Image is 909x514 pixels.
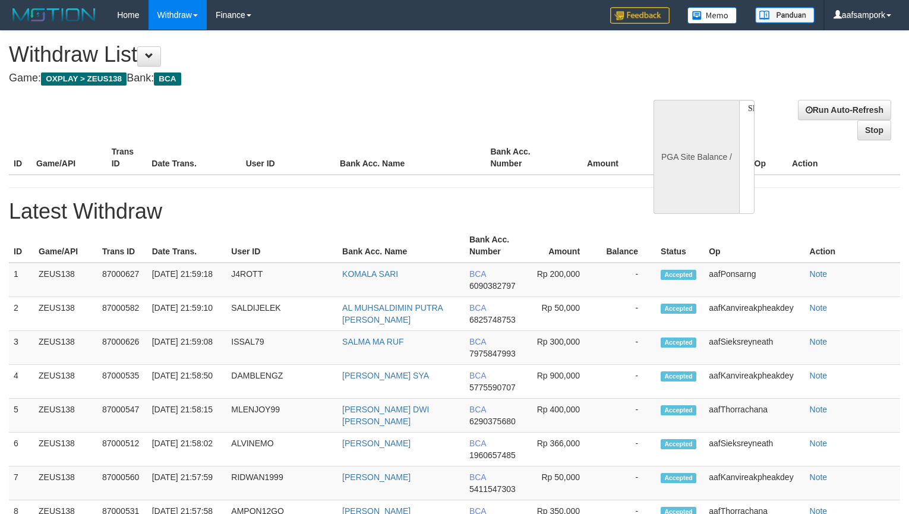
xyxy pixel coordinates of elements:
[9,365,34,399] td: 4
[529,466,598,500] td: Rp 50,000
[810,337,828,346] a: Note
[342,371,429,380] a: [PERSON_NAME] SYA
[469,383,516,392] span: 5775590707
[34,399,97,433] td: ZEUS138
[598,331,656,365] td: -
[97,229,147,263] th: Trans ID
[529,365,598,399] td: Rp 900,000
[226,297,337,331] td: SALDIJELEK
[9,399,34,433] td: 5
[810,439,828,448] a: Note
[335,141,485,175] th: Bank Acc. Name
[661,439,696,449] span: Accepted
[469,303,486,313] span: BCA
[755,7,815,23] img: panduan.png
[9,141,31,175] th: ID
[469,484,516,494] span: 5411547303
[529,263,598,297] td: Rp 200,000
[226,399,337,433] td: MLENJOY99
[704,331,804,365] td: aafSieksreyneath
[226,433,337,466] td: ALVINEMO
[610,7,670,24] img: Feedback.jpg
[342,472,411,482] a: [PERSON_NAME]
[107,141,147,175] th: Trans ID
[529,297,598,331] td: Rp 50,000
[529,331,598,365] td: Rp 300,000
[704,399,804,433] td: aafThorrachana
[469,281,516,291] span: 6090382797
[598,433,656,466] td: -
[810,303,828,313] a: Note
[226,331,337,365] td: ISSAL79
[661,304,696,314] span: Accepted
[9,466,34,500] td: 7
[704,263,804,297] td: aafPonsarng
[810,269,828,279] a: Note
[529,433,598,466] td: Rp 366,000
[469,472,486,482] span: BCA
[226,263,337,297] td: J4ROTT
[598,297,656,331] td: -
[598,229,656,263] th: Balance
[810,472,828,482] a: Note
[34,365,97,399] td: ZEUS138
[34,229,97,263] th: Game/API
[147,141,241,175] th: Date Trans.
[561,141,636,175] th: Amount
[226,466,337,500] td: RIDWAN1999
[465,229,529,263] th: Bank Acc. Number
[34,263,97,297] td: ZEUS138
[485,141,561,175] th: Bank Acc. Number
[9,6,99,24] img: MOTION_logo.png
[147,433,227,466] td: [DATE] 21:58:02
[661,338,696,348] span: Accepted
[34,433,97,466] td: ZEUS138
[97,263,147,297] td: 87000627
[34,466,97,500] td: ZEUS138
[656,229,704,263] th: Status
[9,263,34,297] td: 1
[704,297,804,331] td: aafKanvireakpheakdey
[9,297,34,331] td: 2
[704,433,804,466] td: aafSieksreyneath
[226,229,337,263] th: User ID
[342,439,411,448] a: [PERSON_NAME]
[97,399,147,433] td: 87000547
[787,141,900,175] th: Action
[154,72,181,86] span: BCA
[469,417,516,426] span: 6290375680
[598,263,656,297] td: -
[147,263,227,297] td: [DATE] 21:59:18
[661,270,696,280] span: Accepted
[147,229,227,263] th: Date Trans.
[147,466,227,500] td: [DATE] 21:57:59
[342,269,398,279] a: KOMALA SARI
[41,72,127,86] span: OXPLAY > ZEUS138
[147,297,227,331] td: [DATE] 21:59:10
[226,365,337,399] td: DAMBLENGZ
[661,405,696,415] span: Accepted
[342,405,429,426] a: [PERSON_NAME] DWI [PERSON_NAME]
[9,331,34,365] td: 3
[687,7,737,24] img: Button%20Memo.svg
[469,450,516,460] span: 1960657485
[9,433,34,466] td: 6
[704,466,804,500] td: aafKanvireakpheakdey
[34,331,97,365] td: ZEUS138
[97,297,147,331] td: 87000582
[529,399,598,433] td: Rp 400,000
[529,229,598,263] th: Amount
[704,365,804,399] td: aafKanvireakpheakdey
[342,337,403,346] a: SALMA MA RUF
[469,349,516,358] span: 7975847993
[9,200,900,223] h1: Latest Withdraw
[34,297,97,331] td: ZEUS138
[636,141,705,175] th: Balance
[97,433,147,466] td: 87000512
[337,229,465,263] th: Bank Acc. Name
[598,365,656,399] td: -
[798,100,891,120] a: Run Auto-Refresh
[9,43,594,67] h1: Withdraw List
[31,141,107,175] th: Game/API
[805,229,900,263] th: Action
